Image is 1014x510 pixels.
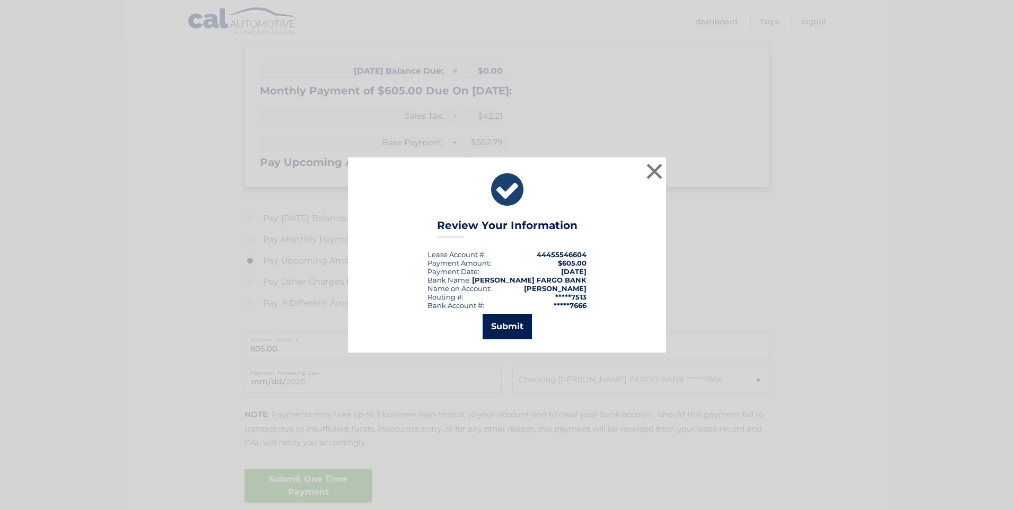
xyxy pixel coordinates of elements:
strong: [PERSON_NAME] FARGO BANK [472,276,587,284]
strong: [PERSON_NAME] [524,284,587,293]
div: Lease Account #: [427,250,486,259]
div: Payment Amount: [427,259,491,267]
h3: Review Your Information [437,219,578,238]
button: Submit [483,314,532,339]
span: [DATE] [561,267,587,276]
div: Bank Account #: [427,301,484,310]
div: Routing #: [427,293,464,301]
div: Bank Name: [427,276,471,284]
div: Name on Account: [427,284,492,293]
strong: 44455546604 [537,250,587,259]
span: $605.00 [558,259,587,267]
button: × [644,161,665,182]
div: : [427,267,479,276]
span: Payment Date [427,267,478,276]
